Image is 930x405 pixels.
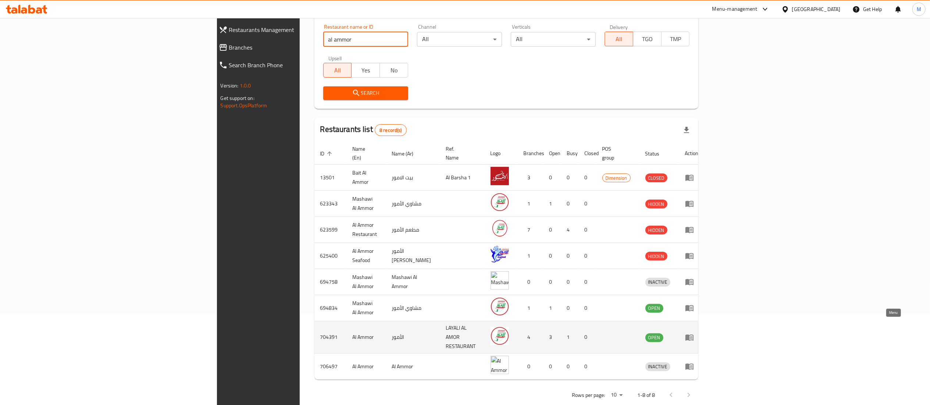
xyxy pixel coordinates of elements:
td: 0 [579,243,596,269]
a: Support.OpsPlatform [221,101,267,110]
td: 1 [518,243,544,269]
div: Export file [678,121,695,139]
td: 0 [544,217,561,243]
img: Al Ammor Seafood [491,245,509,264]
span: OPEN [645,304,663,312]
td: مطعم الأمور [386,217,440,243]
td: 0 [544,165,561,191]
td: 0 [579,191,596,217]
span: No [383,65,405,76]
td: 0 [579,295,596,321]
th: Open [544,142,561,165]
button: Search [323,86,408,100]
td: 1 [561,321,579,354]
div: Menu [685,304,699,312]
td: 3 [544,321,561,354]
td: 0 [544,243,561,269]
button: TMP [661,32,690,46]
div: Menu [685,225,699,234]
span: Branches [229,43,366,52]
span: All [327,65,349,76]
div: Menu [685,199,699,208]
span: M [917,5,921,13]
img: Al Ammor Restaurant [491,219,509,237]
span: All [608,34,630,44]
div: Menu [685,173,699,182]
td: 0 [561,269,579,295]
td: مشاوي الأمور [386,295,440,321]
button: Yes [351,63,380,78]
td: 1 [518,191,544,217]
span: TGO [636,34,659,44]
p: Rows per page: [572,391,605,400]
span: Ref. Name [446,144,476,162]
div: Menu [685,362,699,371]
td: LAYALI AL AMOR RESTAURANT [440,321,485,354]
td: مشاوي الأمور [386,191,440,217]
td: 0 [579,165,596,191]
td: 3 [518,165,544,191]
td: Al Ammor [386,354,440,380]
img: Bait Al Ammor [491,167,509,185]
td: الأمور [PERSON_NAME] [386,243,440,269]
label: Delivery [610,24,628,29]
span: Name (En) [353,144,377,162]
img: Al Ammor [491,356,509,374]
span: OPEN [645,333,663,342]
div: All [511,32,596,47]
img: Mashawi Al Ammor [491,271,509,290]
span: Dimension [603,174,630,182]
span: HIDDEN [645,200,667,208]
span: Version: [221,81,239,90]
input: Search for restaurant name or ID.. [323,32,408,47]
span: Get support on: [221,93,254,103]
span: Status [645,149,669,158]
h2: Restaurants list [320,124,407,136]
button: TGO [633,32,662,46]
span: POS group [602,144,631,162]
span: Restaurants Management [229,25,366,34]
table: enhanced table [314,142,705,380]
div: All [417,32,502,47]
th: Branches [518,142,544,165]
span: HIDDEN [645,252,667,261]
th: Closed [579,142,596,165]
div: Menu [685,277,699,286]
label: Upsell [328,55,342,61]
div: Rows per page: [608,390,626,401]
p: 1-8 of 8 [637,391,655,400]
td: الأمور [386,321,440,354]
th: Action [679,142,705,165]
td: 4 [518,321,544,354]
span: TMP [664,34,687,44]
td: 0 [561,165,579,191]
td: Al Barsha 1 [440,165,485,191]
div: [GEOGRAPHIC_DATA] [792,5,841,13]
td: بيت الامور [386,165,440,191]
td: 0 [518,354,544,380]
div: Menu-management [712,5,758,14]
th: Logo [485,142,518,165]
td: 0 [544,354,561,380]
td: 0 [561,191,579,217]
div: INACTIVE [645,278,670,287]
button: All [323,63,352,78]
td: 7 [518,217,544,243]
span: HIDDEN [645,226,667,234]
img: Mashawi Al Ammor [491,297,509,316]
span: 1.0.0 [240,81,251,90]
td: 0 [579,354,596,380]
span: ID [320,149,334,158]
span: Search Branch Phone [229,61,366,69]
td: 0 [561,295,579,321]
span: Name (Ar) [392,149,423,158]
a: Search Branch Phone [213,56,372,74]
td: 4 [561,217,579,243]
td: 0 [579,269,596,295]
span: Search [329,89,402,98]
span: 8 record(s) [375,127,406,134]
div: INACTIVE [645,362,670,371]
